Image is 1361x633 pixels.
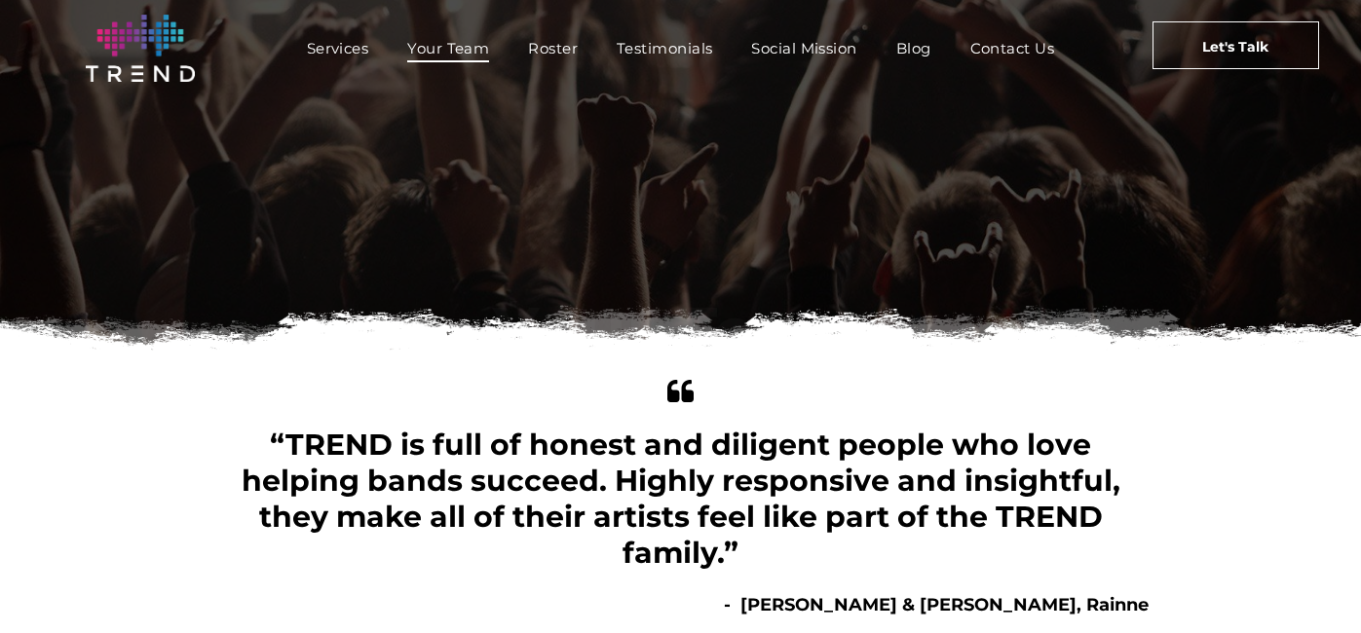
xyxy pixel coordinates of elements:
[509,34,597,62] a: Roster
[287,34,389,62] a: Services
[597,34,732,62] a: Testimonials
[724,594,1149,615] b: - [PERSON_NAME] & [PERSON_NAME], Rainne
[388,34,509,62] a: Your Team
[877,34,951,62] a: Blog
[1202,22,1268,71] span: Let's Talk
[242,427,1120,571] span: “TREND is full of honest and diligent people who love helping bands succeed. Highly responsive an...
[951,34,1075,62] a: Contact Us
[732,34,876,62] a: Social Mission
[86,15,195,82] img: logo
[1153,21,1319,69] a: Let's Talk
